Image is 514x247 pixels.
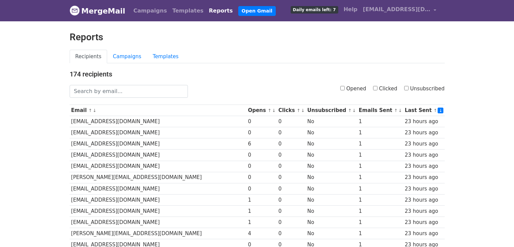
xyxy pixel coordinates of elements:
[70,85,188,98] input: Search by email...
[438,108,443,113] a: ↓
[277,105,306,116] th: Clicks
[403,172,445,183] td: 23 hours ago
[277,161,306,172] td: 0
[357,194,403,205] td: 1
[70,205,246,217] td: [EMAIL_ADDRESS][DOMAIN_NAME]
[357,217,403,228] td: 1
[306,183,357,194] td: No
[404,86,409,90] input: Unsubscribed
[70,127,246,138] td: [EMAIL_ADDRESS][DOMAIN_NAME]
[340,85,366,93] label: Opened
[357,183,403,194] td: 1
[394,108,398,113] a: ↑
[357,105,403,116] th: Emails Sent
[246,194,277,205] td: 1
[277,183,306,194] td: 0
[373,86,377,90] input: Clicked
[107,50,147,64] a: Campaigns
[357,161,403,172] td: 1
[246,150,277,161] td: 0
[357,172,403,183] td: 1
[398,108,402,113] a: ↓
[246,172,277,183] td: 0
[306,228,357,239] td: No
[403,194,445,205] td: 23 hours ago
[70,116,246,127] td: [EMAIL_ADDRESS][DOMAIN_NAME]
[246,127,277,138] td: 0
[341,3,360,16] a: Help
[306,127,357,138] td: No
[360,3,439,19] a: [EMAIL_ADDRESS][DOMAIN_NAME]
[89,108,92,113] a: ↑
[357,138,403,150] td: 1
[301,108,305,113] a: ↓
[170,4,206,18] a: Templates
[246,105,277,116] th: Opens
[297,108,300,113] a: ↑
[373,85,397,93] label: Clicked
[131,4,170,18] a: Campaigns
[70,105,246,116] th: Email
[268,108,271,113] a: ↑
[206,4,236,18] a: Reports
[306,116,357,127] td: No
[70,70,445,78] h4: 174 recipients
[277,217,306,228] td: 0
[403,150,445,161] td: 23 hours ago
[306,172,357,183] td: No
[403,205,445,217] td: 23 hours ago
[70,50,107,64] a: Recipients
[272,108,276,113] a: ↓
[340,86,345,90] input: Opened
[70,194,246,205] td: [EMAIL_ADDRESS][DOMAIN_NAME]
[357,116,403,127] td: 1
[306,205,357,217] td: No
[403,127,445,138] td: 23 hours ago
[70,5,80,16] img: MergeMail logo
[70,172,246,183] td: [PERSON_NAME][EMAIL_ADDRESS][DOMAIN_NAME]
[246,228,277,239] td: 4
[306,194,357,205] td: No
[403,138,445,150] td: 23 hours ago
[70,4,125,18] a: MergeMail
[363,5,431,14] span: [EMAIL_ADDRESS][DOMAIN_NAME]
[93,108,97,113] a: ↓
[246,161,277,172] td: 0
[246,205,277,217] td: 1
[357,150,403,161] td: 1
[348,108,352,113] a: ↑
[306,150,357,161] td: No
[277,116,306,127] td: 0
[70,217,246,228] td: [EMAIL_ADDRESS][DOMAIN_NAME]
[246,116,277,127] td: 0
[277,150,306,161] td: 0
[306,161,357,172] td: No
[306,138,357,150] td: No
[403,228,445,239] td: 23 hours ago
[70,228,246,239] td: [PERSON_NAME][EMAIL_ADDRESS][DOMAIN_NAME]
[70,161,246,172] td: [EMAIL_ADDRESS][DOMAIN_NAME]
[277,172,306,183] td: 0
[306,105,357,116] th: Unsubscribed
[403,116,445,127] td: 23 hours ago
[357,127,403,138] td: 1
[403,183,445,194] td: 23 hours ago
[403,105,445,116] th: Last Sent
[246,217,277,228] td: 1
[238,6,276,16] a: Open Gmail
[70,150,246,161] td: [EMAIL_ADDRESS][DOMAIN_NAME]
[404,85,445,93] label: Unsubscribed
[306,217,357,228] td: No
[147,50,184,64] a: Templates
[357,205,403,217] td: 1
[277,228,306,239] td: 0
[291,6,338,14] span: Daily emails left: 7
[277,127,306,138] td: 0
[277,205,306,217] td: 0
[277,138,306,150] td: 0
[246,138,277,150] td: 6
[403,161,445,172] td: 23 hours ago
[288,3,341,16] a: Daily emails left: 7
[352,108,356,113] a: ↓
[246,183,277,194] td: 0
